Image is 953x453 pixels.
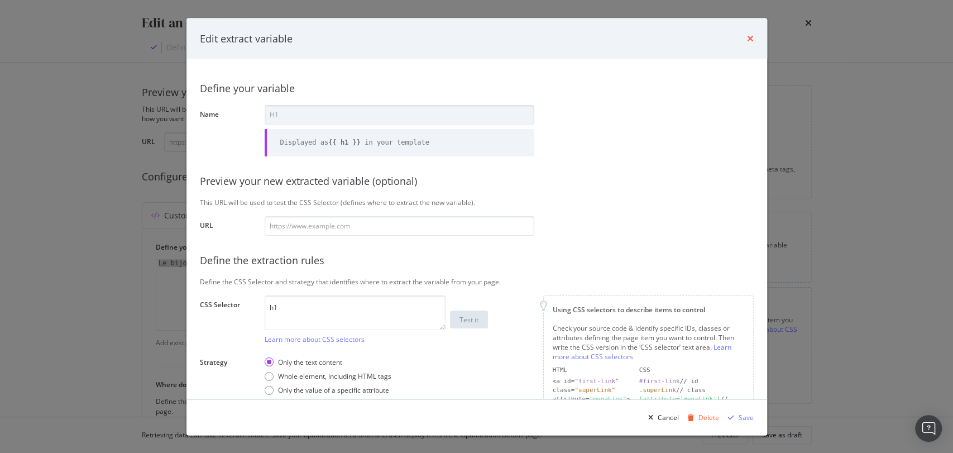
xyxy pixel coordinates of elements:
[200,174,754,189] div: Preview your new extracted variable (optional)
[186,18,767,435] div: modal
[639,395,721,402] div: [attribute='megaLink']
[658,412,679,422] div: Cancel
[639,385,744,394] div: // class
[200,109,256,153] label: Name
[639,377,744,386] div: // id
[698,412,719,422] div: Delete
[459,314,478,324] div: Test it
[200,220,256,232] label: URL
[280,137,429,147] div: Displayed as in your template
[553,394,630,412] div: attribute= >
[200,276,754,286] div: Define the CSS Selector and strategy that identifies where to extract the variable from your page.
[265,371,391,381] div: Whole element, including HTML tags
[590,395,626,402] div: "megaLink"
[739,412,754,422] div: Save
[278,357,342,366] div: Only the text content
[265,216,534,235] input: https://www.example.com
[200,253,754,268] div: Define the extraction rules
[553,342,731,361] a: Learn more about CSS selectors
[553,385,630,394] div: class=
[639,378,680,385] div: #first-link
[553,366,630,375] div: HTML
[265,334,365,344] a: Learn more about CSS selectors
[639,386,676,393] div: .superLink
[915,415,942,442] div: Open Intercom Messenger
[278,385,389,395] div: Only the value of a specific attribute
[574,378,619,385] div: "first-link"
[553,304,744,314] div: Using CSS selectors to describe items to control
[683,408,719,426] button: Delete
[200,357,256,396] label: Strategy
[553,377,630,386] div: <a id=
[747,31,754,46] div: times
[553,323,744,361] div: Check your source code & identify specific IDs, classes or attributes defining the page item you ...
[200,299,256,341] label: CSS Selector
[265,385,391,395] div: Only the value of a specific attribute
[265,295,446,330] textarea: h1
[639,366,744,375] div: CSS
[265,357,391,366] div: Only the text content
[724,408,754,426] button: Save
[644,408,679,426] button: Cancel
[200,197,754,207] div: This URL will be used to test the CSS Selector (defines where to extract the new variable).
[574,386,615,393] div: "superLink"
[450,311,488,328] button: Test it
[200,31,293,46] div: Edit extract variable
[639,394,744,412] div: // attribute
[278,371,391,381] div: Whole element, including HTML tags
[200,82,754,96] div: Define your variable
[328,138,361,146] b: {{ h1 }}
